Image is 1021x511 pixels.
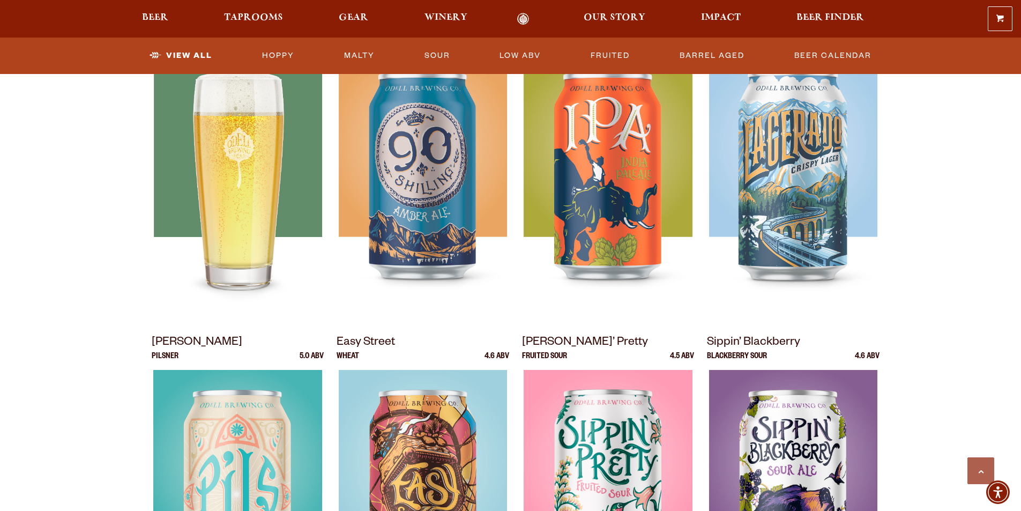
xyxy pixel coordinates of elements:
[522,353,567,370] p: Fruited Sour
[418,13,474,25] a: Winery
[424,13,467,22] span: Winery
[577,13,652,25] a: Our Story
[675,43,749,68] a: Barrel Aged
[855,353,880,370] p: 4.6 ABV
[337,353,359,370] p: Wheat
[224,13,283,22] span: Taprooms
[707,353,767,370] p: Blackberry Sour
[707,334,880,353] p: Sippin’ Blackberry
[339,13,368,22] span: Gear
[522,16,695,321] a: IPA IPA 7.0 ABV IPA IPA
[339,53,507,321] img: 90 Shilling Ale
[258,43,299,68] a: Hoppy
[670,353,694,370] p: 4.5 ABV
[790,43,876,68] a: Beer Calendar
[332,13,375,25] a: Gear
[153,53,322,321] img: Kernel
[142,13,168,22] span: Beer
[217,13,290,25] a: Taprooms
[135,13,175,25] a: Beer
[152,16,324,321] a: Kernel Lager 4.7 ABV Kernel Kernel
[337,16,509,321] a: 90 Shilling Ale [PERSON_NAME] 5.3 ABV 90 Shilling Ale 90 Shilling Ale
[522,334,695,353] p: [PERSON_NAME]’ Pretty
[485,353,509,370] p: 4.6 ABV
[586,43,634,68] a: Fruited
[337,334,509,353] p: Easy Street
[986,480,1010,504] div: Accessibility Menu
[709,53,877,321] img: Lagerado
[967,457,994,484] a: Scroll to top
[707,16,880,321] a: Lagerado Lager 4.5 ABV Lagerado Lagerado
[420,43,454,68] a: Sour
[789,13,871,25] a: Beer Finder
[152,334,324,353] p: [PERSON_NAME]
[300,353,324,370] p: 5.0 ABV
[694,13,748,25] a: Impact
[796,13,864,22] span: Beer Finder
[584,13,645,22] span: Our Story
[503,13,543,25] a: Odell Home
[701,13,741,22] span: Impact
[340,43,379,68] a: Malty
[152,353,178,370] p: Pilsner
[495,43,545,68] a: Low ABV
[145,43,217,68] a: View All
[524,53,692,321] img: IPA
